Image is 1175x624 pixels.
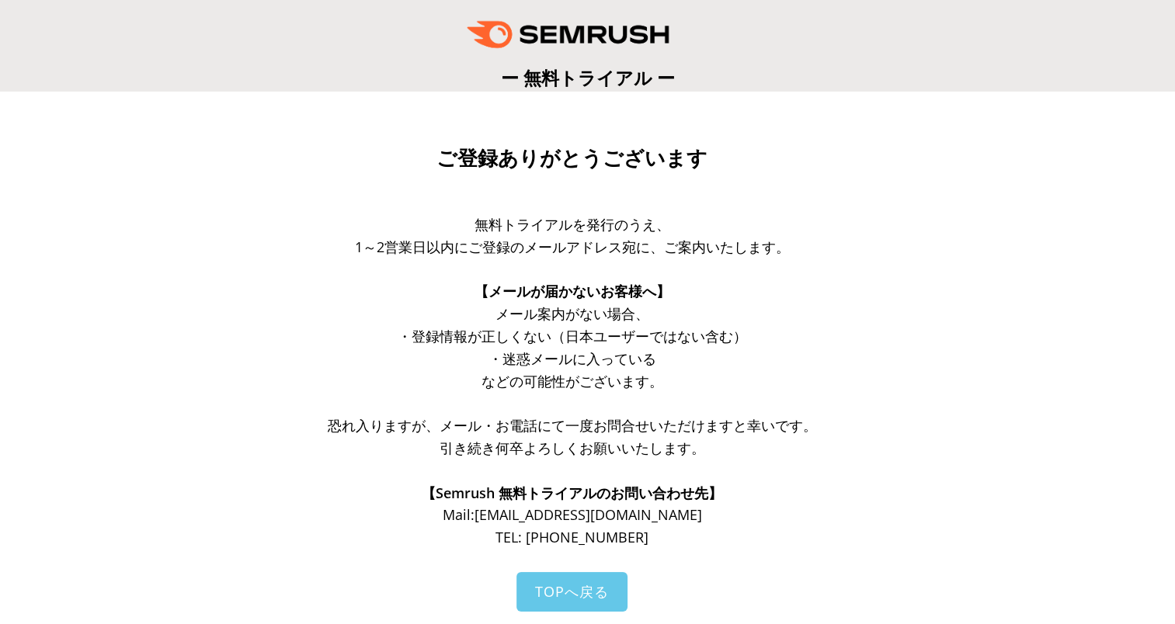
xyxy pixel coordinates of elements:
span: ・迷惑メールに入っている [488,349,656,368]
span: ー 無料トライアル ー [501,65,675,90]
span: Mail: [EMAIL_ADDRESS][DOMAIN_NAME] [443,505,702,524]
span: 【メールが届かないお客様へ】 [475,282,670,300]
a: TOPへ戻る [516,572,627,612]
span: TOPへ戻る [535,582,609,601]
span: メール案内がない場合、 [495,304,649,323]
span: 1～2営業日以内にご登録のメールアドレス宛に、ご案内いたします。 [355,237,790,256]
span: ・登録情報が正しくない（日本ユーザーではない含む） [398,327,747,345]
span: 無料トライアルを発行のうえ、 [475,215,670,234]
span: 引き続き何卒よろしくお願いいたします。 [440,439,705,457]
span: 【Semrush 無料トライアルのお問い合わせ先】 [422,484,722,502]
span: ご登録ありがとうございます [436,147,707,170]
span: などの可能性がございます。 [481,372,663,390]
span: 恐れ入りますが、メール・お電話にて一度お問合せいただけますと幸いです。 [328,416,817,435]
span: TEL: [PHONE_NUMBER] [495,528,648,546]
